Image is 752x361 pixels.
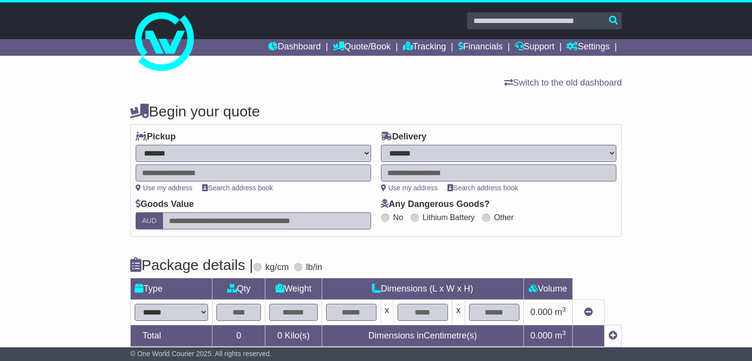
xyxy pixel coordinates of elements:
label: Other [494,213,514,222]
td: Kilo(s) [265,325,322,347]
a: Financials [458,39,503,56]
a: Use my address [136,184,192,192]
a: Use my address [381,184,438,192]
td: Type [131,278,212,300]
sup: 3 [562,306,566,313]
h4: Begin your quote [130,103,622,119]
a: Search address book [447,184,518,192]
label: Any Dangerous Goods? [381,199,490,210]
label: lb/in [306,262,322,273]
label: Delivery [381,132,426,142]
a: Tracking [403,39,446,56]
a: Search address book [202,184,273,192]
span: 0.000 [530,307,552,317]
a: Remove this item [584,307,593,317]
sup: 3 [562,329,566,337]
span: m [555,331,566,340]
a: Dashboard [268,39,321,56]
span: 0.000 [530,331,552,340]
label: AUD [136,212,163,229]
td: Weight [265,278,322,300]
a: Quote/Book [333,39,391,56]
a: Add new item [609,331,617,340]
span: m [555,307,566,317]
td: x [380,300,393,325]
label: Goods Value [136,199,194,210]
td: Qty [212,278,265,300]
a: Settings [566,39,610,56]
td: Total [131,325,212,347]
td: Dimensions (L x W x H) [322,278,523,300]
label: Lithium Battery [423,213,475,222]
label: kg/cm [265,262,289,273]
a: Support [515,39,555,56]
td: Volume [523,278,572,300]
label: No [393,213,403,222]
label: Pickup [136,132,176,142]
h4: Package details | [130,257,253,273]
span: 0 [277,331,282,340]
span: © One World Courier 2025. All rights reserved. [130,350,272,358]
td: Dimensions in Centimetre(s) [322,325,523,347]
td: x [452,300,465,325]
a: Switch to the old dashboard [504,78,622,88]
td: 0 [212,325,265,347]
